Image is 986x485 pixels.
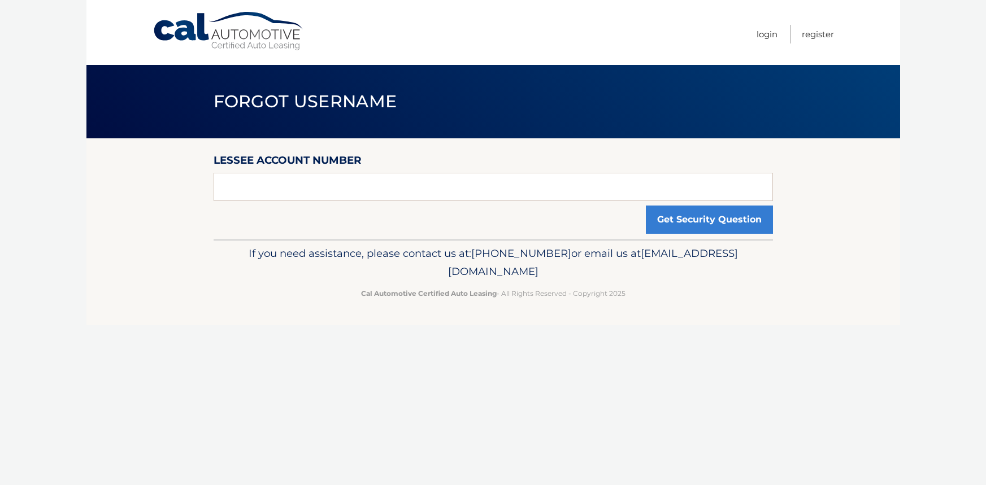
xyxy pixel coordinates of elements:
span: Forgot Username [214,91,397,112]
p: If you need assistance, please contact us at: or email us at [221,244,766,281]
a: Register [802,25,834,43]
span: [PHONE_NUMBER] [471,247,571,260]
button: Get Security Question [646,206,773,234]
a: Cal Automotive [153,11,305,51]
strong: Cal Automotive Certified Auto Leasing [361,289,497,298]
p: - All Rights Reserved - Copyright 2025 [221,287,766,299]
span: [EMAIL_ADDRESS][DOMAIN_NAME] [448,247,738,278]
a: Login [757,25,777,43]
label: Lessee Account Number [214,152,362,173]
